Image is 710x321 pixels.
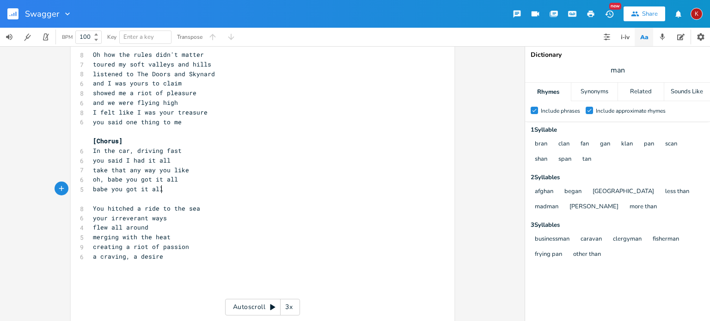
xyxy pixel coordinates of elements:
[93,50,204,59] span: Oh how the rules didn't matter
[93,214,167,222] span: your irreverant ways
[93,233,171,241] span: merging with the heat
[531,175,704,181] div: 2 Syllable s
[535,236,569,243] button: businessman
[225,299,300,315] div: Autoscroll
[573,251,601,259] button: other than
[569,203,618,211] button: [PERSON_NAME]
[644,140,654,148] button: pan
[664,83,710,101] div: Sounds Like
[93,175,178,183] span: oh, babe you got it all
[609,3,621,10] div: New
[107,34,116,40] div: Key
[535,203,558,211] button: madman
[531,127,704,133] div: 1 Syllable
[611,65,625,76] span: man
[665,188,689,196] button: less than
[123,33,154,41] span: Enter a key
[581,236,602,243] button: caravan
[93,108,208,116] span: I felt like I was your treasure
[535,140,547,148] button: bran
[582,156,591,164] button: tan
[93,223,148,231] span: flew all around
[630,203,657,211] button: more than
[535,251,562,259] button: frying pan
[665,140,677,148] button: scan
[624,6,665,21] button: Share
[691,8,703,20] div: kerynlee24
[535,188,553,196] button: afghan
[642,10,658,18] div: Share
[281,299,297,315] div: 3x
[93,146,182,155] span: In the car, driving fast
[93,204,200,212] span: You hitched a ride to the sea
[93,79,182,87] span: and I was yours to claim
[691,3,703,24] button: K
[93,118,182,126] span: you said one thing to me
[93,166,189,174] span: take that any way you like
[571,83,617,101] div: Synonyms
[618,83,664,101] div: Related
[541,108,580,114] div: Include phrases
[93,98,178,107] span: and we were flying high
[531,52,704,58] div: Dictionary
[93,252,163,260] span: a craving, a desire
[558,156,571,164] button: span
[593,188,654,196] button: [GEOGRAPHIC_DATA]
[93,89,196,97] span: showed me a riot of pleasure
[581,140,589,148] button: fan
[564,188,581,196] button: began
[93,70,215,78] span: listened to The Doors and Skynard
[653,236,679,243] button: fisherman
[596,108,666,114] div: Include approximate rhymes
[93,60,211,68] span: toured my soft valleys and hills
[558,140,569,148] button: clan
[25,10,59,18] span: Swagger
[535,156,547,164] button: shan
[600,6,618,22] button: New
[62,35,73,40] div: BPM
[93,242,189,251] span: creating a riot of passion
[177,34,202,40] div: Transpose
[525,83,571,101] div: Rhymes
[621,140,633,148] button: klan
[93,137,122,145] span: [Chorus]
[93,185,163,193] span: babe you got it all
[93,156,171,164] span: you said I had it all
[613,236,642,243] button: clergyman
[531,222,704,228] div: 3 Syllable s
[600,140,610,148] button: gan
